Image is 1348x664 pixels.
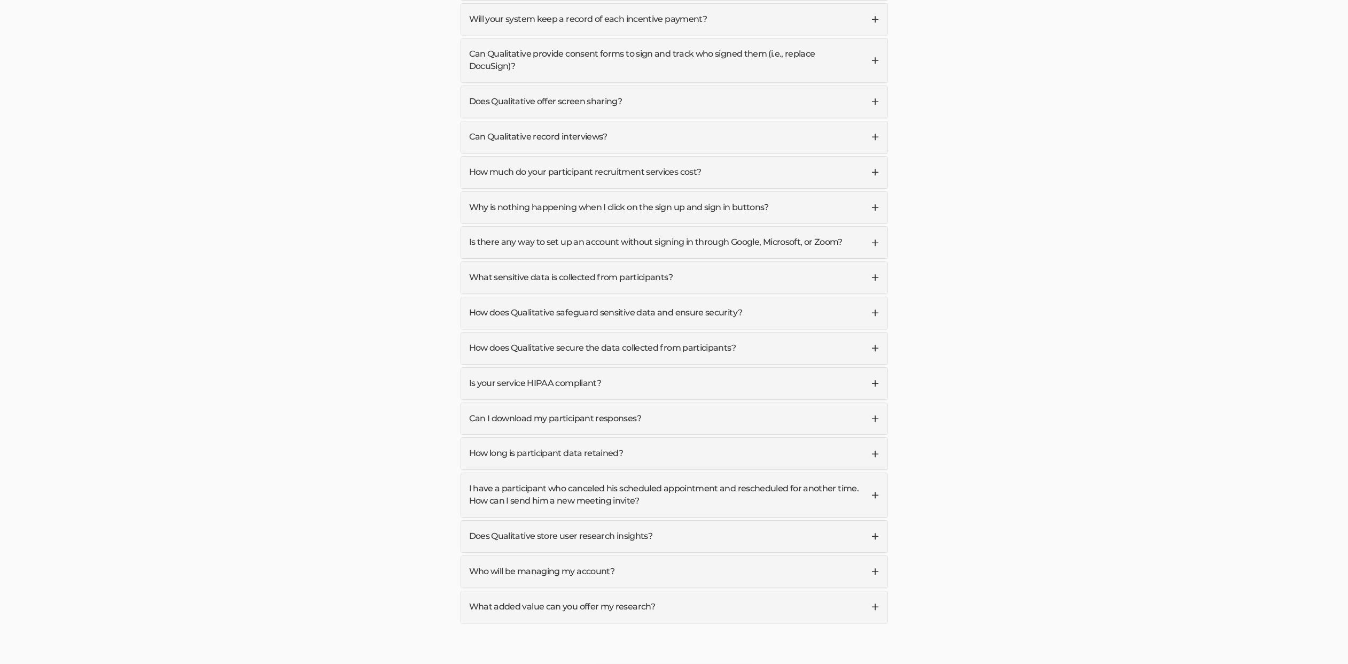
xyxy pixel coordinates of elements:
[461,192,887,223] a: Why is nothing happening when I click on the sign up and sign in buttons?
[461,4,887,35] a: Will your system keep a record of each incentive payment?
[461,403,887,435] a: Can I download my participant responses?
[461,262,887,294] a: What sensitive data is collected from participants?
[461,591,887,623] a: What added value can you offer my research?
[461,521,887,552] a: Does Qualitative store user research insights?
[461,86,887,118] a: Does Qualitative offer screen sharing?
[461,473,887,517] a: I have a participant who canceled his scheduled appointment and rescheduled for another time. How...
[461,121,887,153] a: Can Qualitative record interviews?
[461,556,887,588] a: Who will be managing my account?
[461,368,887,399] a: Is your service HIPAA compliant?
[461,333,887,364] a: How does Qualitative secure the data collected from participants?
[461,227,887,258] a: Is there any way to set up an account without signing in through Google, Microsoft, or Zoom?
[461,38,887,82] a: Can Qualitative provide consent forms to sign and track who signed them (i.e., replace DocuSign)?
[461,157,887,188] a: How much do your participant recruitment services cost?
[461,297,887,329] a: How does Qualitative safeguard sensitive data and ensure security?
[461,438,887,469] a: How long is participant data retained?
